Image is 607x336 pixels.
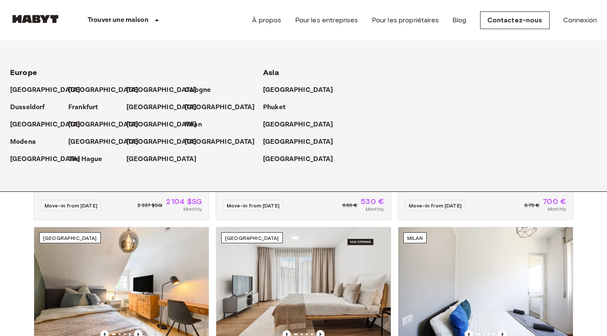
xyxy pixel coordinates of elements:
[68,102,106,113] a: Frankfurt
[88,15,148,25] p: Trouver une maison
[126,120,197,130] p: [GEOGRAPHIC_DATA]
[263,154,342,164] a: [GEOGRAPHIC_DATA]
[185,137,255,147] p: [GEOGRAPHIC_DATA]
[10,68,37,77] span: Europe
[263,137,333,147] p: [GEOGRAPHIC_DATA]
[407,235,423,241] span: Milan
[126,137,205,147] a: [GEOGRAPHIC_DATA]
[263,102,285,113] p: Phuket
[166,198,202,205] span: 2 104 $SG
[263,85,342,95] a: [GEOGRAPHIC_DATA]
[263,120,342,130] a: [GEOGRAPHIC_DATA]
[524,202,540,209] span: 875 €
[342,202,357,209] span: 665 €
[185,120,210,130] a: Milan
[295,15,358,25] a: Pour les entreprises
[10,154,89,164] a: [GEOGRAPHIC_DATA]
[263,85,333,95] p: [GEOGRAPHIC_DATA]
[185,85,219,95] a: Cologne
[10,120,81,130] p: [GEOGRAPHIC_DATA]
[126,85,197,95] p: [GEOGRAPHIC_DATA]
[185,120,202,130] p: Milan
[126,120,205,130] a: [GEOGRAPHIC_DATA]
[543,198,566,205] span: 700 €
[68,120,147,130] a: [GEOGRAPHIC_DATA]
[365,205,384,213] span: Monthly
[10,120,89,130] a: [GEOGRAPHIC_DATA]
[361,198,384,205] span: 530 €
[68,137,147,147] a: [GEOGRAPHIC_DATA]
[68,85,139,95] p: [GEOGRAPHIC_DATA]
[263,120,333,130] p: [GEOGRAPHIC_DATA]
[68,137,139,147] p: [GEOGRAPHIC_DATA]
[227,202,279,209] span: Move-in from [DATE]
[185,85,211,95] p: Cologne
[10,85,81,95] p: [GEOGRAPHIC_DATA]
[45,202,97,209] span: Move-in from [DATE]
[126,154,197,164] p: [GEOGRAPHIC_DATA]
[68,154,102,164] p: The Hague
[452,15,467,25] a: Blog
[252,15,281,25] a: À propos
[68,102,98,113] p: Frankfurt
[372,15,439,25] a: Pour les propriétaires
[185,137,263,147] a: [GEOGRAPHIC_DATA]
[126,154,205,164] a: [GEOGRAPHIC_DATA]
[563,15,597,25] a: Connexion
[126,102,205,113] a: [GEOGRAPHIC_DATA]
[185,102,255,113] p: [GEOGRAPHIC_DATA]
[10,102,54,113] a: Dusseldorf
[263,68,279,77] span: Asia
[263,137,342,147] a: [GEOGRAPHIC_DATA]
[548,205,566,213] span: Monthly
[10,85,89,95] a: [GEOGRAPHIC_DATA]
[10,154,81,164] p: [GEOGRAPHIC_DATA]
[263,154,333,164] p: [GEOGRAPHIC_DATA]
[10,137,44,147] a: Modena
[68,120,139,130] p: [GEOGRAPHIC_DATA]
[10,137,36,147] p: Modena
[68,85,147,95] a: [GEOGRAPHIC_DATA]
[225,235,279,241] span: [GEOGRAPHIC_DATA]
[137,202,162,209] span: 2 337 $SG
[68,154,110,164] a: The Hague
[43,235,97,241] span: [GEOGRAPHIC_DATA]
[409,202,462,209] span: Move-in from [DATE]
[126,85,205,95] a: [GEOGRAPHIC_DATA]
[183,205,202,213] span: Monthly
[10,15,61,23] img: Habyt
[263,102,294,113] a: Phuket
[126,102,197,113] p: [GEOGRAPHIC_DATA]
[126,137,197,147] p: [GEOGRAPHIC_DATA]
[10,102,45,113] p: Dusseldorf
[480,11,550,29] a: Contactez-nous
[185,102,263,113] a: [GEOGRAPHIC_DATA]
